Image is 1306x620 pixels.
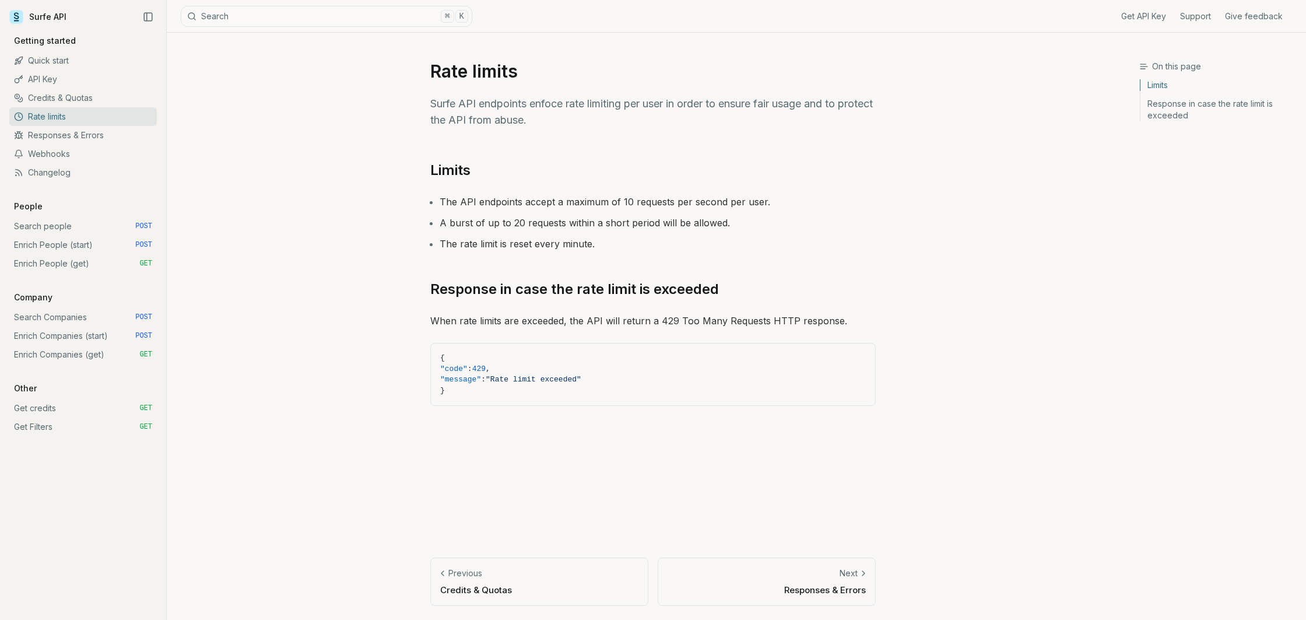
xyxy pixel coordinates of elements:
a: Credits & Quotas [9,89,157,107]
a: Quick start [9,51,157,70]
p: Next [840,568,858,579]
a: Get API Key [1121,10,1166,22]
a: Limits [1140,79,1297,94]
span: POST [135,240,152,250]
span: , [486,365,490,373]
span: : [481,375,486,384]
a: Rate limits [9,107,157,126]
p: Other [9,383,41,394]
p: People [9,201,47,212]
p: Getting started [9,35,80,47]
a: Search people POST [9,217,157,236]
p: When rate limits are exceeded, the API will return a 429 Too Many Requests HTTP response. [430,313,876,329]
a: Support [1180,10,1211,22]
span: : [468,365,472,373]
span: "message" [440,375,481,384]
button: Collapse Sidebar [139,8,157,26]
a: Get Filters GET [9,418,157,436]
p: Credits & Quotas [440,584,638,596]
li: The rate limit is reset every minute. [440,236,876,252]
span: GET [139,350,152,359]
li: The API endpoints accept a maximum of 10 requests per second per user. [440,194,876,210]
span: "Rate limit exceeded" [486,375,581,384]
span: GET [139,422,152,432]
a: Responses & Errors [9,126,157,145]
a: Response in case the rate limit is exceeded [1140,94,1297,121]
p: Responses & Errors [668,584,866,596]
span: "code" [440,365,468,373]
button: Search⌘K [181,6,472,27]
kbd: ⌘ [441,10,454,23]
span: GET [139,259,152,268]
li: A burst of up to 20 requests within a short period will be allowed. [440,215,876,231]
a: Get credits GET [9,399,157,418]
span: GET [139,404,152,413]
p: Surfe API endpoints enfoce rate limiting per user in order to ensure fair usage and to protect th... [430,96,876,128]
span: { [440,353,445,362]
a: Response in case the rate limit is exceeded [430,280,719,299]
span: } [440,386,445,395]
a: NextResponses & Errors [658,558,876,606]
a: Enrich People (start) POST [9,236,157,254]
kbd: K [455,10,468,23]
span: POST [135,313,152,322]
a: Search Companies POST [9,308,157,327]
a: Changelog [9,163,157,182]
a: Webhooks [9,145,157,163]
a: Surfe API [9,8,66,26]
p: Previous [448,568,482,579]
a: Give feedback [1225,10,1283,22]
p: Company [9,292,57,303]
a: API Key [9,70,157,89]
a: Limits [430,161,471,180]
h3: On this page [1139,61,1297,72]
a: Enrich Companies (start) POST [9,327,157,345]
a: PreviousCredits & Quotas [430,558,648,606]
a: Enrich People (get) GET [9,254,157,273]
a: Enrich Companies (get) GET [9,345,157,364]
h1: Rate limits [430,61,876,82]
span: POST [135,222,152,231]
span: POST [135,331,152,341]
span: 429 [472,365,486,373]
